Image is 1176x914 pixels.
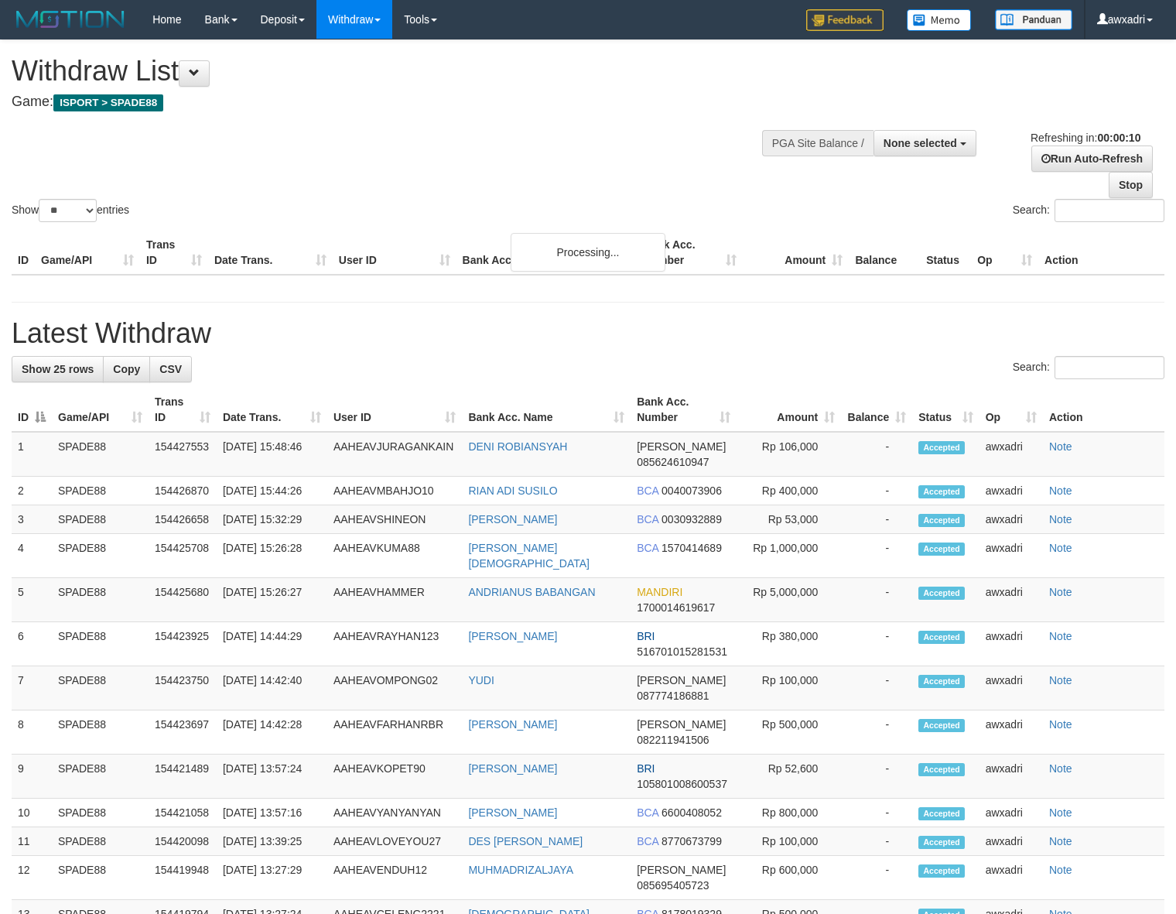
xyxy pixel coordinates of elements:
span: BRI [637,762,655,775]
a: Note [1049,440,1072,453]
th: Op: activate to sort column ascending [979,388,1043,432]
span: Accepted [918,836,965,849]
a: [PERSON_NAME] [468,762,557,775]
span: ISPORT > SPADE88 [53,94,163,111]
a: [PERSON_NAME] [468,806,557,819]
td: Rp 380,000 [737,622,841,666]
th: Action [1043,388,1164,432]
a: Stop [1109,172,1153,198]
td: AAHEAVHAMMER [327,578,462,622]
a: Note [1049,586,1072,598]
img: MOTION_logo.png [12,8,129,31]
td: - [841,666,912,710]
span: MANDIRI [637,586,682,598]
a: Run Auto-Refresh [1031,145,1153,172]
td: Rp 52,600 [737,755,841,799]
td: Rp 100,000 [737,827,841,856]
td: [DATE] 13:57:24 [217,755,327,799]
th: ID [12,231,35,275]
td: [DATE] 15:44:26 [217,477,327,505]
img: panduan.png [995,9,1072,30]
span: Copy 516701015281531 to clipboard [637,645,727,658]
span: Accepted [918,675,965,688]
td: Rp 100,000 [737,666,841,710]
td: 11 [12,827,52,856]
td: 9 [12,755,52,799]
span: Accepted [918,514,965,527]
th: Date Trans.: activate to sort column ascending [217,388,327,432]
label: Search: [1013,199,1164,222]
span: BRI [637,630,655,642]
a: RIAN ADI SUSILO [468,484,557,497]
td: awxadri [979,827,1043,856]
td: awxadri [979,755,1043,799]
td: 154421489 [149,755,217,799]
th: Status: activate to sort column ascending [912,388,979,432]
th: Op [971,231,1038,275]
td: SPADE88 [52,622,149,666]
span: None selected [884,137,957,149]
td: SPADE88 [52,666,149,710]
span: [PERSON_NAME] [637,718,726,731]
td: 7 [12,666,52,710]
td: AAHEAVFARHANRBR [327,710,462,755]
input: Search: [1055,199,1164,222]
td: 154420098 [149,827,217,856]
span: Show 25 rows [22,363,94,375]
a: DENI ROBIANSYAH [468,440,567,453]
a: [PERSON_NAME][DEMOGRAPHIC_DATA] [468,542,590,570]
td: [DATE] 13:39:25 [217,827,327,856]
h1: Latest Withdraw [12,318,1164,349]
td: 154426870 [149,477,217,505]
td: awxadri [979,534,1043,578]
input: Search: [1055,356,1164,379]
h1: Withdraw List [12,56,768,87]
td: [DATE] 15:48:46 [217,432,327,477]
th: Balance [849,231,920,275]
th: User ID: activate to sort column ascending [327,388,462,432]
td: - [841,799,912,827]
td: awxadri [979,432,1043,477]
td: 1 [12,432,52,477]
td: SPADE88 [52,477,149,505]
th: Status [920,231,971,275]
td: 4 [12,534,52,578]
span: BCA [637,484,658,497]
div: Processing... [511,233,665,272]
td: Rp 500,000 [737,710,841,755]
h4: Game: [12,94,768,110]
td: [DATE] 14:42:28 [217,710,327,755]
td: [DATE] 15:26:27 [217,578,327,622]
a: DES [PERSON_NAME] [468,835,583,847]
select: Showentries [39,199,97,222]
td: [DATE] 13:57:16 [217,799,327,827]
td: - [841,432,912,477]
td: awxadri [979,477,1043,505]
th: Trans ID: activate to sort column ascending [149,388,217,432]
a: Note [1049,762,1072,775]
th: Balance: activate to sort column ascending [841,388,912,432]
td: SPADE88 [52,755,149,799]
span: Accepted [918,631,965,644]
label: Search: [1013,356,1164,379]
a: MUHMADRIZALJAYA [468,864,573,876]
span: Copy 0030932889 to clipboard [661,513,722,525]
td: Rp 53,000 [737,505,841,534]
td: Rp 106,000 [737,432,841,477]
td: awxadri [979,578,1043,622]
span: BCA [637,806,658,819]
td: AAHEAVOMPONG02 [327,666,462,710]
td: 3 [12,505,52,534]
td: - [841,505,912,534]
td: awxadri [979,505,1043,534]
span: Copy 085695405723 to clipboard [637,879,709,892]
th: ID: activate to sort column descending [12,388,52,432]
td: [DATE] 14:44:29 [217,622,327,666]
td: - [841,622,912,666]
span: Accepted [918,543,965,556]
span: Copy 6600408052 to clipboard [661,806,722,819]
td: AAHEAVSHINEON [327,505,462,534]
td: awxadri [979,856,1043,900]
td: 12 [12,856,52,900]
a: [PERSON_NAME] [468,718,557,731]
